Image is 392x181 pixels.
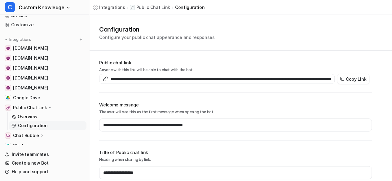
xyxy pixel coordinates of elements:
span: [DOMAIN_NAME] [13,85,48,91]
span: Custom Knowledge [19,3,64,12]
p: Slack [13,143,24,149]
p: Anyone with this link will be able to chat with the bot. [99,67,372,73]
a: teamassurance.elevio.help[DOMAIN_NAME] [2,74,86,82]
div: Integrations [99,4,125,11]
img: Public Chat Link [6,106,10,110]
h1: Configuration [99,25,215,34]
span: [DOMAIN_NAME] [13,65,48,71]
img: Google Drive [6,96,10,100]
p: Public Chat Link [136,4,170,11]
a: Integrations [93,4,125,11]
h2: Public chat link [99,59,372,66]
a: app.elev.io[DOMAIN_NAME] [2,84,86,92]
p: Chat Bubble [13,132,39,139]
button: Integrations [2,37,33,43]
a: Help and support [2,167,86,176]
a: configuration [175,4,205,11]
p: Heading when sharing by link. [99,157,372,162]
a: blog.teamassurance.com[DOMAIN_NAME] [2,44,86,53]
img: blog.teamassurance.com [6,46,10,50]
a: Customize [2,20,86,29]
img: teamassurance.com [6,56,10,60]
span: [DOMAIN_NAME] [13,75,48,81]
span: [DOMAIN_NAME] [13,55,48,61]
h2: Welcome message [99,101,372,108]
p: The user will see this as the first message when opening the bot. [99,109,372,115]
img: expand menu [4,37,8,42]
a: teamassurance.com[DOMAIN_NAME] [2,54,86,62]
img: menu_add.svg [79,37,83,42]
span: C [5,2,15,12]
a: Google DriveGoogle Drive [2,93,86,102]
span: [DOMAIN_NAME] [13,45,48,51]
p: Overview [18,114,37,120]
button: Copy Link [337,74,369,84]
p: Configuration [18,123,47,129]
a: Overview [9,112,86,121]
span: / [127,5,128,10]
a: Configuration [9,121,86,130]
a: Invite teammates [2,150,86,159]
img: app.elev.io [6,86,10,90]
a: Create a new Bot [2,159,86,167]
img: Chat Bubble [6,134,10,137]
p: Configure your public chat appearance and responses [99,34,215,41]
a: Public Chat Link [130,4,170,11]
span: Google Drive [13,95,40,101]
img: learn.teamassurance.com [6,66,10,70]
span: / [172,5,173,10]
h2: Title of Public chat link [99,149,372,156]
img: Slack [6,144,10,148]
p: Integrations [9,37,31,42]
a: learn.teamassurance.com[DOMAIN_NAME] [2,64,86,72]
p: Public Chat Link [13,105,47,111]
img: teamassurance.elevio.help [6,76,10,80]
